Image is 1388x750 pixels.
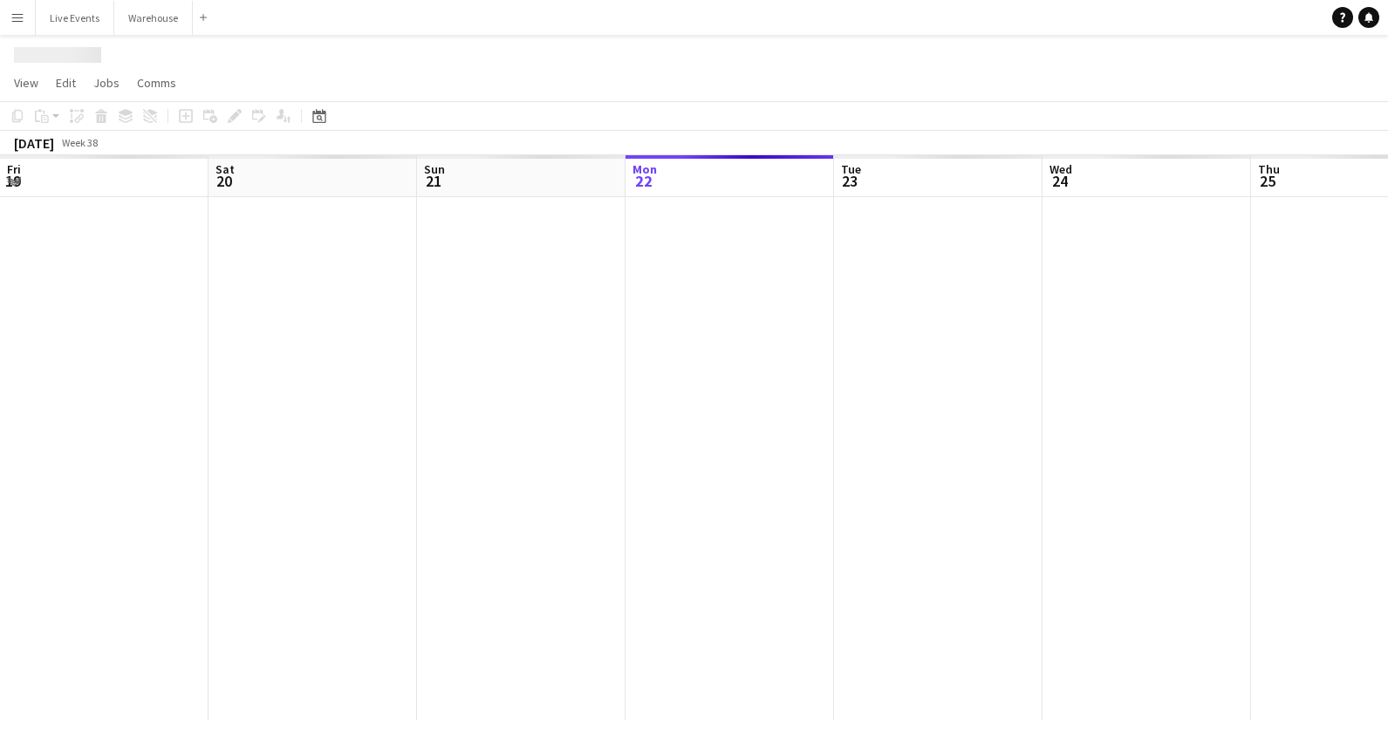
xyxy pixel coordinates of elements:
[14,75,38,91] span: View
[213,171,235,191] span: 20
[838,171,861,191] span: 23
[424,161,445,177] span: Sun
[56,75,76,91] span: Edit
[58,136,101,149] span: Week 38
[49,72,83,94] a: Edit
[86,72,126,94] a: Jobs
[14,134,54,152] div: [DATE]
[1255,171,1280,191] span: 25
[421,171,445,191] span: 21
[137,75,176,91] span: Comms
[4,171,21,191] span: 19
[1047,171,1072,191] span: 24
[93,75,120,91] span: Jobs
[841,161,861,177] span: Tue
[7,161,21,177] span: Fri
[215,161,235,177] span: Sat
[7,72,45,94] a: View
[36,1,114,35] button: Live Events
[630,171,657,191] span: 22
[130,72,183,94] a: Comms
[114,1,193,35] button: Warehouse
[1050,161,1072,177] span: Wed
[632,161,657,177] span: Mon
[1258,161,1280,177] span: Thu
